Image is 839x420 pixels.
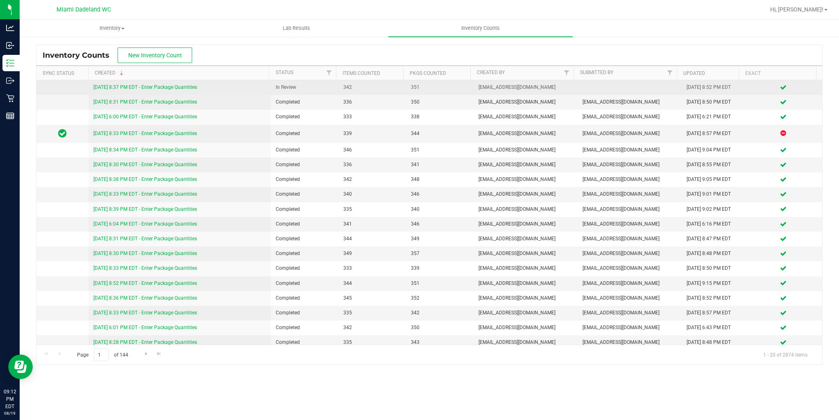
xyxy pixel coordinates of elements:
[118,47,192,63] button: New Inventory Count
[687,264,739,272] div: [DATE] 8:50 PM EDT
[343,113,401,121] span: 333
[276,264,333,272] span: Completed
[4,388,16,410] p: 09:12 PM EDT
[450,25,511,32] span: Inventory Counts
[343,339,401,346] span: 335
[687,176,739,183] div: [DATE] 9:05 PM EDT
[343,205,401,213] span: 335
[276,161,333,169] span: Completed
[93,84,197,90] a: [DATE] 8:37 PM EDT - Enter Package Quantities
[411,294,469,302] span: 352
[6,112,14,120] inline-svg: Reports
[93,206,197,212] a: [DATE] 8:39 PM EDT - Enter Package Quantities
[93,280,197,286] a: [DATE] 8:52 PM EDT - Enter Package Quantities
[583,161,677,169] span: [EMAIL_ADDRESS][DOMAIN_NAME]
[343,280,401,287] span: 344
[94,348,109,361] input: 1
[411,146,469,154] span: 351
[343,161,401,169] span: 336
[6,94,14,102] inline-svg: Retail
[687,98,739,106] div: [DATE] 8:50 PM EDT
[583,280,677,287] span: [EMAIL_ADDRESS][DOMAIN_NAME]
[20,25,204,32] span: Inventory
[687,130,739,138] div: [DATE] 8:57 PM EDT
[687,84,739,91] div: [DATE] 8:52 PM EDT
[93,265,197,271] a: [DATE] 8:33 PM EDT - Enter Package Quantities
[343,294,401,302] span: 345
[583,146,677,154] span: [EMAIL_ADDRESS][DOMAIN_NAME]
[411,235,469,243] span: 349
[276,84,333,91] span: In Review
[343,146,401,154] span: 346
[410,70,446,76] a: Pkgs Counted
[411,220,469,228] span: 346
[43,51,118,60] span: Inventory Counts
[687,324,739,332] div: [DATE] 6:43 PM EDT
[93,114,197,120] a: [DATE] 6:00 PM EDT - Enter Package Quantities
[93,99,197,105] a: [DATE] 8:31 PM EDT - Enter Package Quantities
[583,205,677,213] span: [EMAIL_ADDRESS][DOMAIN_NAME]
[57,6,111,13] span: Miami Dadeland WC
[687,146,739,154] div: [DATE] 9:04 PM EDT
[411,190,469,198] span: 346
[276,130,333,138] span: Completed
[93,176,197,182] a: [DATE] 8:38 PM EDT - Enter Package Quantities
[478,98,573,106] span: [EMAIL_ADDRESS][DOMAIN_NAME]
[478,294,573,302] span: [EMAIL_ADDRESS][DOMAIN_NAME]
[583,250,677,257] span: [EMAIL_ADDRESS][DOMAIN_NAME]
[583,220,677,228] span: [EMAIL_ADDRESS][DOMAIN_NAME]
[687,294,739,302] div: [DATE] 8:52 PM EDT
[478,264,573,272] span: [EMAIL_ADDRESS][DOMAIN_NAME]
[93,295,197,301] a: [DATE] 8:36 PM EDT - Enter Package Quantities
[478,235,573,243] span: [EMAIL_ADDRESS][DOMAIN_NAME]
[276,146,333,154] span: Completed
[343,264,401,272] span: 333
[93,339,197,345] a: [DATE] 8:28 PM EDT - Enter Package Quantities
[478,309,573,317] span: [EMAIL_ADDRESS][DOMAIN_NAME]
[663,66,677,80] a: Filter
[687,161,739,169] div: [DATE] 8:55 PM EDT
[140,348,152,359] a: Go to the next page
[411,309,469,317] span: 342
[93,310,197,316] a: [DATE] 8:33 PM EDT - Enter Package Quantities
[204,20,388,37] a: Lab Results
[343,176,401,183] span: 342
[276,98,333,106] span: Completed
[687,190,739,198] div: [DATE] 9:01 PM EDT
[411,264,469,272] span: 339
[583,264,677,272] span: [EMAIL_ADDRESS][DOMAIN_NAME]
[583,309,677,317] span: [EMAIL_ADDRESS][DOMAIN_NAME]
[583,190,677,198] span: [EMAIL_ADDRESS][DOMAIN_NAME]
[276,205,333,213] span: Completed
[583,339,677,346] span: [EMAIL_ADDRESS][DOMAIN_NAME]
[477,70,505,75] a: Created By
[342,70,380,76] a: Items Counted
[20,20,204,37] a: Inventory
[6,24,14,32] inline-svg: Analytics
[343,84,401,91] span: 342
[411,98,469,106] span: 350
[411,113,469,121] span: 338
[70,348,135,361] span: Page of 144
[93,221,197,227] a: [DATE] 6:04 PM EDT - Enter Package Quantities
[95,70,125,76] a: Created
[411,161,469,169] span: 341
[343,235,401,243] span: 344
[272,25,321,32] span: Lab Results
[687,113,739,121] div: [DATE] 6:21 PM EDT
[43,70,74,76] a: Sync Status
[478,146,573,154] span: [EMAIL_ADDRESS][DOMAIN_NAME]
[687,309,739,317] div: [DATE] 8:57 PM EDT
[343,309,401,317] span: 335
[93,251,197,256] a: [DATE] 8:30 PM EDT - Enter Package Quantities
[583,176,677,183] span: [EMAIL_ADDRESS][DOMAIN_NAME]
[276,113,333,121] span: Completed
[683,70,705,76] a: Updated
[478,220,573,228] span: [EMAIL_ADDRESS][DOMAIN_NAME]
[411,250,469,257] span: 357
[93,236,197,242] a: [DATE] 8:31 PM EDT - Enter Package Quantities
[478,250,573,257] span: [EMAIL_ADDRESS][DOMAIN_NAME]
[276,324,333,332] span: Completed
[58,128,67,139] span: In Sync
[411,130,469,138] span: 344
